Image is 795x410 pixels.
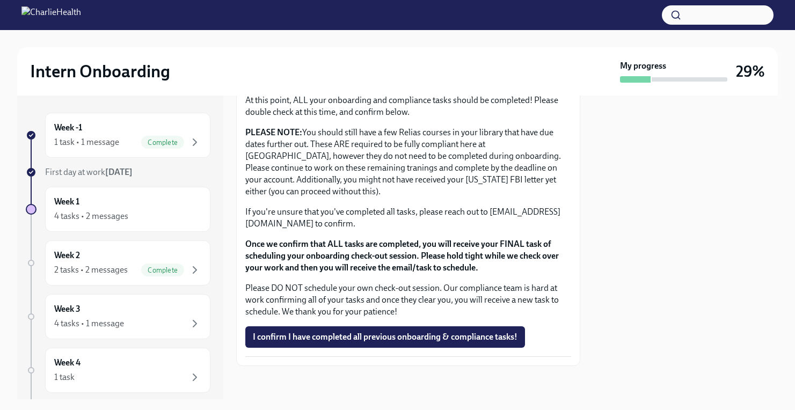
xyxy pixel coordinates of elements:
h3: 29% [736,62,765,81]
p: At this point, ALL your onboarding and compliance tasks should be completed! Please double check ... [245,94,571,118]
div: 2 tasks • 2 messages [54,264,128,276]
strong: My progress [620,60,666,72]
a: Week 41 task [26,348,210,393]
div: 4 tasks • 2 messages [54,210,128,222]
a: Week -11 task • 1 messageComplete [26,113,210,158]
h6: Week 1 [54,196,79,208]
span: First day at work [45,167,133,177]
h6: Week 4 [54,357,81,369]
a: First day at work[DATE] [26,166,210,178]
span: I confirm I have completed all previous onboarding & compliance tasks! [253,332,517,342]
a: Week 22 tasks • 2 messagesComplete [26,240,210,285]
h6: Week 3 [54,303,81,315]
img: CharlieHealth [21,6,81,24]
strong: Once we confirm that ALL tasks are completed, you will receive your FINAL task of scheduling your... [245,239,559,273]
p: If you're unsure that you've completed all tasks, please reach out to [EMAIL_ADDRESS][DOMAIN_NAME... [245,206,571,230]
div: 1 task [54,371,75,383]
a: Week 34 tasks • 1 message [26,294,210,339]
strong: PLEASE NOTE: [245,127,302,137]
p: Please DO NOT schedule your own check-out session. Our compliance team is hard at work confirming... [245,282,571,318]
div: 1 task • 1 message [54,136,119,148]
div: 4 tasks • 1 message [54,318,124,330]
h6: Week 2 [54,250,80,261]
span: Complete [141,266,184,274]
span: Complete [141,138,184,147]
h2: Intern Onboarding [30,61,170,82]
strong: [DATE] [105,167,133,177]
button: I confirm I have completed all previous onboarding & compliance tasks! [245,326,525,348]
a: Week 14 tasks • 2 messages [26,187,210,232]
p: You should still have a few Relias courses in your library that have due dates further out. These... [245,127,571,197]
h6: Week -1 [54,122,82,134]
